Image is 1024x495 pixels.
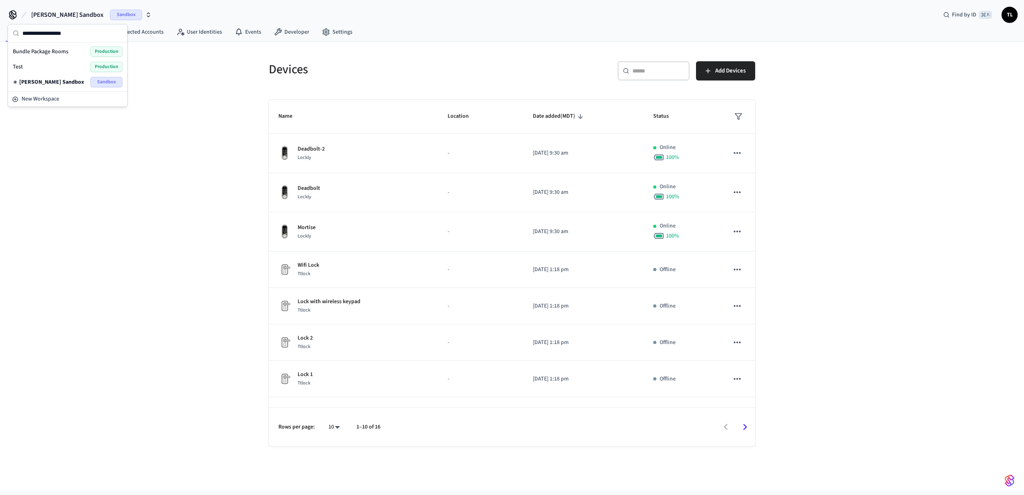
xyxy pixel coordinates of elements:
[298,370,313,379] p: Lock 1
[90,62,122,72] span: Production
[448,338,513,347] p: -
[653,110,679,123] span: Status
[278,145,291,161] img: Lockly Vision Lock, Front
[666,232,679,240] span: 100 %
[660,143,676,152] p: Online
[228,25,268,39] a: Events
[278,336,291,349] img: Placeholder Lock Image
[979,11,992,19] span: ⌘ K
[269,61,507,78] h5: Devices
[90,77,122,87] span: Sandbox
[316,25,359,39] a: Settings
[9,93,126,106] button: New Workspace
[448,110,479,123] span: Location
[533,375,634,383] p: [DATE] 1:18 pm
[696,61,755,80] button: Add Devices
[533,188,634,197] p: [DATE] 9:30 am
[660,302,676,310] p: Offline
[533,227,634,236] p: [DATE] 9:30 am
[736,418,754,437] button: Go to next page
[660,183,676,191] p: Online
[1005,474,1014,487] img: SeamLogoGradient.69752ec5.svg
[268,25,316,39] a: Developer
[1002,8,1017,22] span: TL
[298,193,311,200] span: Lockly
[448,266,513,274] p: -
[298,343,310,350] span: Ttlock
[170,25,228,39] a: User Identities
[715,66,746,76] span: Add Devices
[298,184,320,193] p: Deadbolt
[13,63,23,71] span: Test
[666,153,679,161] span: 100 %
[278,300,291,312] img: Placeholder Lock Image
[298,145,325,153] p: Deadbolt-2
[533,338,634,347] p: [DATE] 1:18 pm
[2,25,43,39] a: Devices
[448,149,513,157] p: -
[533,266,634,274] p: [DATE] 1:18 pm
[1002,7,1018,23] button: TL
[13,48,68,56] span: Bundle Package Rooms
[356,423,380,431] p: 1–10 of 16
[533,149,634,157] p: [DATE] 9:30 am
[110,10,142,20] span: Sandbox
[660,266,676,274] p: Offline
[298,261,319,270] p: Wifi Lock
[278,423,315,431] p: Rows per page:
[278,110,303,123] span: Name
[298,334,313,342] p: Lock 2
[533,110,586,123] span: Date added(MDT)
[937,8,998,22] div: Find by ID⌘ K
[324,421,344,433] div: 10
[278,224,291,239] img: Lockly Vision Lock, Front
[98,25,170,39] a: Connected Accounts
[278,263,291,276] img: Placeholder Lock Image
[22,95,59,103] span: New Workspace
[278,372,291,385] img: Placeholder Lock Image
[298,380,310,386] span: Ttlock
[19,78,84,86] span: [PERSON_NAME] Sandbox
[278,185,291,200] img: Lockly Vision Lock, Front
[952,11,976,19] span: Find by ID
[666,193,679,201] span: 100 %
[448,375,513,383] p: -
[660,375,676,383] p: Offline
[298,154,311,161] span: Lockly
[533,302,634,310] p: [DATE] 1:18 pm
[448,227,513,236] p: -
[298,233,311,239] span: Lockly
[298,307,310,314] span: Ttlock
[298,298,360,306] p: Lock with wireless keypad
[8,42,127,91] div: Suggestions
[660,222,676,230] p: Online
[31,10,104,20] span: [PERSON_NAME] Sandbox
[298,270,310,277] span: Ttlock
[448,302,513,310] p: -
[448,188,513,197] p: -
[298,223,316,232] p: Mortise
[660,338,676,347] p: Offline
[90,46,122,57] span: Production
